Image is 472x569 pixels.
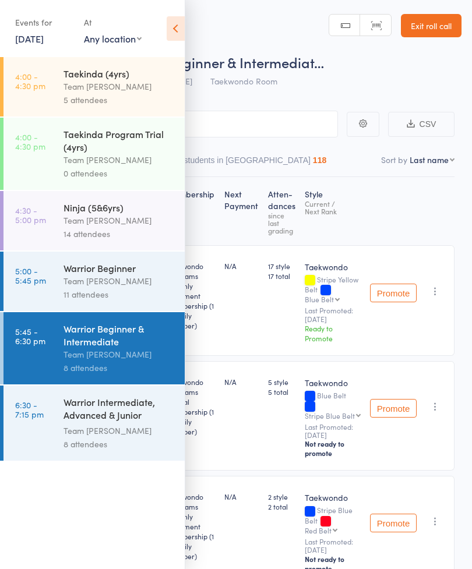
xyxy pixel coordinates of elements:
div: 118 [313,155,326,165]
time: 5:45 - 6:30 pm [15,327,45,345]
a: 4:30 -5:00 pmNinja (5&6yrs)Team [PERSON_NAME]14 attendees [3,191,185,250]
time: 4:00 - 4:30 pm [15,132,45,151]
div: Taekwondo Programs Annual Membership (1 x family member) [167,377,215,436]
a: [DATE] [15,32,44,45]
div: 11 attendees [64,288,175,301]
div: Stripe Yellow Belt [305,275,361,303]
div: Taekwondo Programs Monthly Instalment Membership (1 x family member) [167,261,215,330]
small: Last Promoted: [DATE] [305,538,361,554]
button: Promote [370,399,417,418]
div: Stripe Blue Belt [305,412,355,419]
span: 17 total [268,271,295,281]
div: Ninja (5&6yrs) [64,201,175,214]
div: Team [PERSON_NAME] [64,348,175,361]
div: Style [300,182,365,240]
div: Taekwondo [305,261,361,273]
div: Last name [410,154,449,165]
time: 4:00 - 4:30 pm [15,72,45,90]
div: since last grading [268,211,295,234]
time: 5:00 - 5:45 pm [15,266,46,285]
button: CSV [388,112,455,137]
div: Red Belt [305,526,332,534]
div: Taekinda Program Trial (4yrs) [64,128,175,153]
time: 6:30 - 7:15 pm [15,400,44,419]
span: 2 style [268,492,295,501]
div: Ready to Promote [305,323,361,343]
div: Events for [15,13,72,32]
div: Warrior Beginner [64,261,175,274]
div: Blue Belt [305,391,361,419]
a: 5:00 -5:45 pmWarrior BeginnerTeam [PERSON_NAME]11 attendees [3,252,185,311]
div: N/A [224,492,258,501]
small: Last Promoted: [DATE] [305,423,361,440]
div: Team [PERSON_NAME] [64,424,175,437]
div: Team [PERSON_NAME] [64,274,175,288]
div: Warrior Intermediate, Advanced & Junior [PERSON_NAME] [64,395,175,424]
div: Not ready to promote [305,439,361,458]
span: 5 style [268,377,295,387]
div: Membership [162,182,220,240]
button: Promote [370,514,417,532]
span: 2 total [268,501,295,511]
a: 4:00 -4:30 pmTaekinda (4yrs)Team [PERSON_NAME]5 attendees [3,57,185,116]
div: Team [PERSON_NAME] [64,153,175,167]
div: Blue Belt [305,295,334,303]
small: Last Promoted: [DATE] [305,306,361,323]
button: Promote [370,284,417,302]
div: Warrior Beginner & Intermediate [64,322,175,348]
span: 17 style [268,261,295,271]
a: 4:00 -4:30 pmTaekinda Program Trial (4yrs)Team [PERSON_NAME]0 attendees [3,118,185,190]
span: Taekwondo Room [210,75,277,87]
button: Other students in [GEOGRAPHIC_DATA]118 [161,150,327,176]
span: Warrior Beginner & Intermediat… [115,52,324,72]
div: Current / Next Rank [305,200,361,215]
div: Team [PERSON_NAME] [64,214,175,227]
div: Taekwondo [305,492,361,503]
div: 14 attendees [64,227,175,241]
time: 4:30 - 5:00 pm [15,206,46,224]
a: 6:30 -7:15 pmWarrior Intermediate, Advanced & Junior [PERSON_NAME]Team [PERSON_NAME]8 attendees [3,386,185,461]
div: At [84,13,142,32]
div: 0 attendees [64,167,175,180]
a: Exit roll call [401,14,462,37]
div: Stripe Blue Belt [305,506,361,533]
label: Sort by [381,154,407,165]
div: Taekwondo Programs Monthly Instalment Membership (1 x family member) [167,492,215,561]
div: 5 attendees [64,93,175,107]
div: 8 attendees [64,437,175,451]
div: Any location [84,32,142,45]
a: 5:45 -6:30 pmWarrior Beginner & IntermediateTeam [PERSON_NAME]8 attendees [3,312,185,384]
div: Taekinda (4yrs) [64,67,175,80]
div: 8 attendees [64,361,175,374]
div: Team [PERSON_NAME] [64,80,175,93]
div: Next Payment [220,182,263,240]
span: 5 total [268,387,295,397]
div: N/A [224,261,258,271]
div: Atten­dances [263,182,300,240]
div: Taekwondo [305,377,361,388]
div: N/A [224,377,258,387]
